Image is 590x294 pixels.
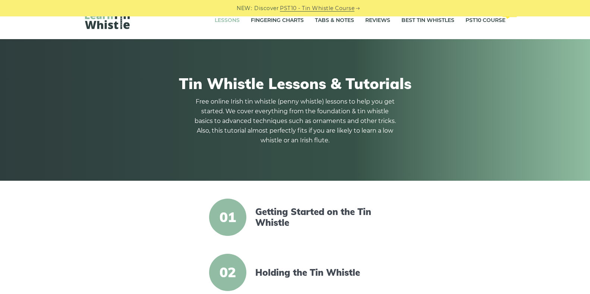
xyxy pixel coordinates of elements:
a: Reviews [365,11,390,30]
a: PST10 CourseNew [466,11,505,30]
a: PST10 - Tin Whistle Course [280,4,354,13]
span: New [502,9,517,17]
a: Getting Started on the Tin Whistle [255,206,384,228]
a: Fingering Charts [251,11,304,30]
span: NEW: [237,4,252,13]
img: LearnTinWhistle.com [85,10,130,29]
span: Discover [254,4,279,13]
a: Lessons [215,11,240,30]
span: 02 [209,254,246,291]
a: Best Tin Whistles [401,11,454,30]
a: Tabs & Notes [315,11,354,30]
h1: Tin Whistle Lessons & Tutorials [85,75,505,92]
a: Holding the Tin Whistle [255,267,384,278]
span: 01 [209,199,246,236]
p: Free online Irish tin whistle (penny whistle) lessons to help you get started. We cover everythin... [195,97,396,145]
